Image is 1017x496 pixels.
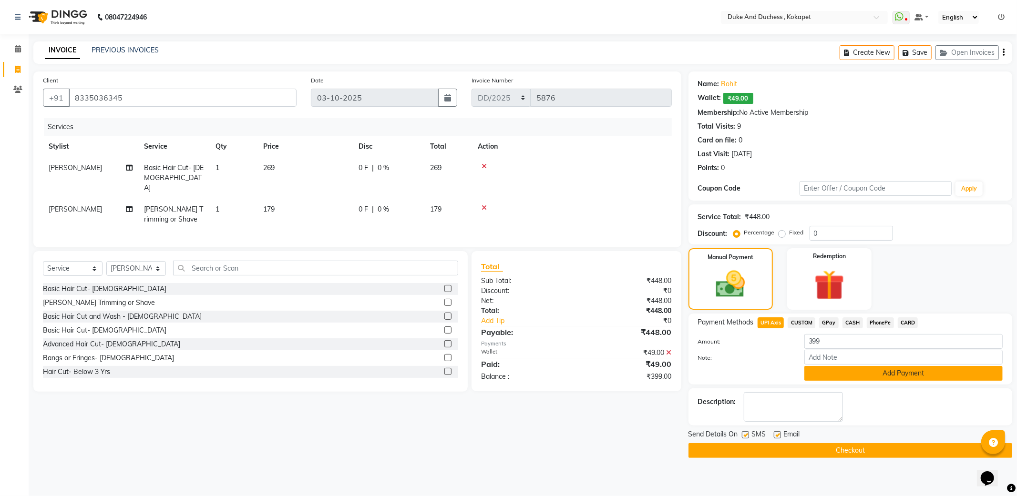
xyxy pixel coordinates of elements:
[698,93,721,104] div: Wallet:
[576,372,679,382] div: ₹399.00
[311,76,324,85] label: Date
[698,317,754,327] span: Payment Methods
[898,317,918,328] span: CARD
[263,205,275,213] span: 179
[43,353,174,363] div: Bangs or Fringes- [DEMOGRAPHIC_DATA]
[744,228,775,237] label: Percentage
[474,316,594,326] a: Add Tip
[481,262,503,272] span: Total
[43,136,138,157] th: Stylist
[430,205,442,213] span: 179
[474,326,576,338] div: Payable:
[216,205,219,213] span: 1
[92,46,159,54] a: PREVIOUS INVOICES
[576,296,679,306] div: ₹448.00
[698,149,730,159] div: Last Visit:
[790,228,804,237] label: Fixed
[424,136,472,157] th: Total
[474,372,576,382] div: Balance :
[698,135,737,145] div: Card on file:
[210,136,257,157] th: Qty
[842,317,863,328] span: CASH
[576,358,679,370] div: ₹49.00
[708,253,753,262] label: Manual Payment
[359,204,368,214] span: 0 F
[698,212,741,222] div: Service Total:
[898,45,932,60] button: Save
[813,252,846,261] label: Redemption
[378,204,389,214] span: 0 %
[263,163,275,172] span: 269
[819,317,839,328] span: GPay
[935,45,999,60] button: Open Invoices
[43,284,166,294] div: Basic Hair Cut- [DEMOGRAPHIC_DATA]
[688,443,1012,458] button: Checkout
[372,163,374,173] span: |
[474,358,576,370] div: Paid:
[698,79,719,89] div: Name:
[24,4,90,30] img: logo
[758,317,784,328] span: UPI Axis
[698,108,740,118] div: Membership:
[430,163,442,172] span: 269
[867,317,894,328] span: PhonePe
[688,429,738,441] span: Send Details On
[138,136,210,157] th: Service
[257,136,353,157] th: Price
[576,286,679,296] div: ₹0
[69,89,297,107] input: Search by Name/Mobile/Email/Code
[43,312,202,322] div: Basic Hair Cut and Wash - [DEMOGRAPHIC_DATA]
[698,397,736,407] div: Description:
[49,163,102,172] span: [PERSON_NAME]
[576,348,679,358] div: ₹49.00
[43,367,110,377] div: Hair Cut- Below 3 Yrs
[44,118,679,136] div: Services
[707,267,754,301] img: _cash.svg
[752,429,766,441] span: SMS
[738,121,741,132] div: 9
[216,163,219,172] span: 1
[144,205,203,223] span: [PERSON_NAME] Trimming or Shave
[721,163,725,173] div: 0
[721,79,738,89] a: Rohit
[43,298,155,308] div: [PERSON_NAME] Trimming or Shave
[45,42,80,59] a: INVOICE
[474,286,576,296] div: Discount:
[474,306,576,316] div: Total:
[49,205,102,213] span: [PERSON_NAME]
[594,316,679,326] div: ₹0
[784,429,800,441] span: Email
[474,296,576,306] div: Net:
[576,306,679,316] div: ₹448.00
[745,212,770,222] div: ₹448.00
[804,334,1003,349] input: Amount
[977,458,1007,486] iframe: chat widget
[739,135,743,145] div: 0
[481,340,672,348] div: Payments
[144,163,204,192] span: Basic Hair Cut- [DEMOGRAPHIC_DATA]
[472,136,672,157] th: Action
[359,163,368,173] span: 0 F
[800,181,952,196] input: Enter Offer / Coupon Code
[43,89,70,107] button: +91
[472,76,513,85] label: Invoice Number
[698,108,1003,118] div: No Active Membership
[698,229,728,239] div: Discount:
[723,93,753,104] span: ₹49.00
[698,183,800,193] div: Coupon Code
[804,350,1003,364] input: Add Note
[105,4,147,30] b: 08047224946
[378,163,389,173] span: 0 %
[353,136,424,157] th: Disc
[732,149,752,159] div: [DATE]
[576,326,679,338] div: ₹448.00
[43,76,58,85] label: Client
[691,354,797,362] label: Note:
[840,45,894,60] button: Create New
[43,325,166,335] div: Basic Hair Cut- [DEMOGRAPHIC_DATA]
[698,121,736,132] div: Total Visits:
[474,348,576,358] div: Wallet
[788,317,815,328] span: CUSTOM
[576,276,679,286] div: ₹448.00
[372,204,374,214] span: |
